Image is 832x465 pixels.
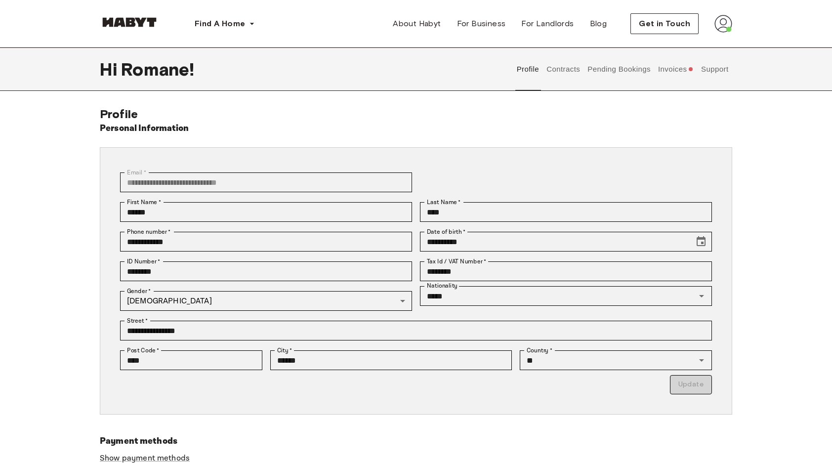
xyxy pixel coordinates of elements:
[639,18,690,30] span: Get in Touch
[100,434,732,448] h6: Payment methods
[127,316,148,325] label: Street
[100,122,189,135] h6: Personal Information
[127,198,161,207] label: First Name
[515,47,541,91] button: Profile
[513,47,732,91] div: user profile tabs
[695,353,708,367] button: Open
[457,18,506,30] span: For Business
[521,18,574,30] span: For Landlords
[385,14,449,34] a: About Habyt
[427,227,465,236] label: Date of birth
[187,14,263,34] button: Find A Home
[100,107,138,121] span: Profile
[657,47,695,91] button: Invoices
[545,47,582,91] button: Contracts
[393,18,441,30] span: About Habyt
[127,346,160,355] label: Post Code
[427,282,458,290] label: Nationality
[527,346,552,355] label: Country
[127,227,171,236] label: Phone number
[513,14,582,34] a: For Landlords
[100,17,159,27] img: Habyt
[195,18,245,30] span: Find A Home
[277,346,292,355] label: City
[427,257,486,266] label: Tax Id / VAT Number
[100,453,190,464] a: Show payment methods
[714,15,732,33] img: avatar
[127,287,151,296] label: Gender
[695,289,708,303] button: Open
[691,232,711,252] button: Choose date, selected date is May 29, 2003
[590,18,607,30] span: Blog
[630,13,699,34] button: Get in Touch
[100,59,121,80] span: Hi
[127,257,160,266] label: ID Number
[586,47,652,91] button: Pending Bookings
[127,168,146,177] label: Email
[427,198,461,207] label: Last Name
[449,14,514,34] a: For Business
[120,291,412,311] div: [DEMOGRAPHIC_DATA]
[121,59,194,80] span: Romane !
[120,172,412,192] div: You can't change your email address at the moment. Please reach out to customer support in case y...
[700,47,730,91] button: Support
[582,14,615,34] a: Blog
